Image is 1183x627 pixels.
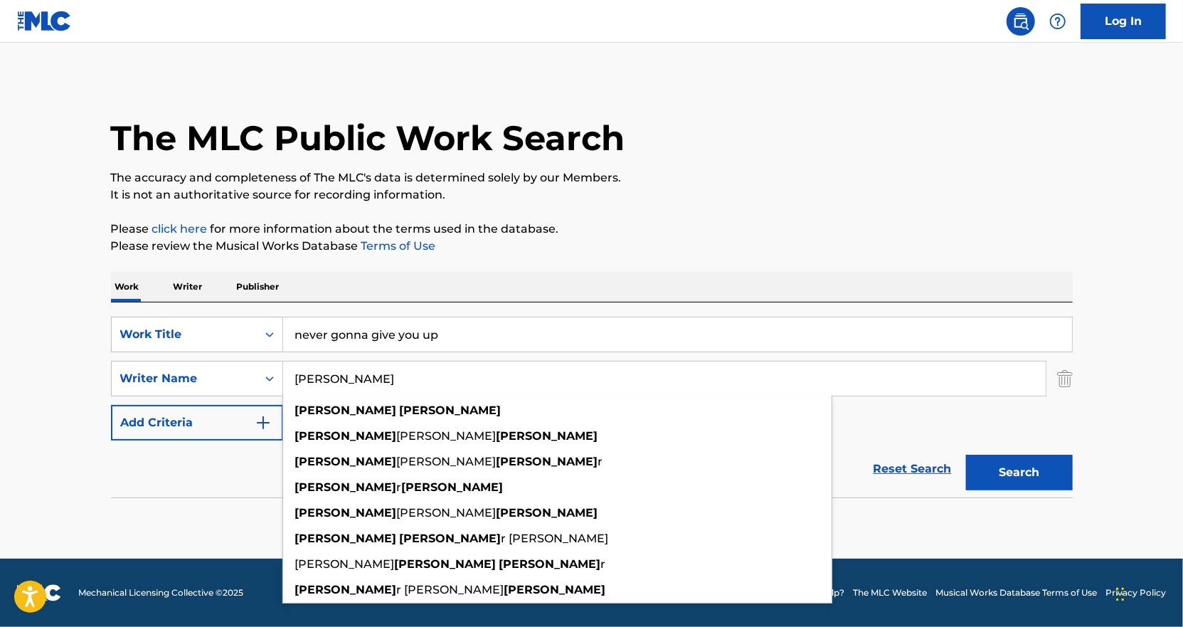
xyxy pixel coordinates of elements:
[295,480,397,494] strong: [PERSON_NAME]
[966,455,1073,490] button: Search
[504,583,606,596] strong: [PERSON_NAME]
[499,557,601,571] strong: [PERSON_NAME]
[295,532,397,545] strong: [PERSON_NAME]
[1112,559,1183,627] iframe: Chat Widget
[497,429,598,443] strong: [PERSON_NAME]
[853,586,927,599] a: The MLC Website
[17,11,72,31] img: MLC Logo
[395,557,497,571] strong: [PERSON_NAME]
[1044,7,1072,36] div: Help
[169,272,207,302] p: Writer
[397,583,504,596] span: r [PERSON_NAME]
[1105,586,1166,599] a: Privacy Policy
[598,455,603,468] span: r
[255,414,272,431] img: 9d2ae6d4665cec9f34b9.svg
[111,238,1073,255] p: Please review the Musical Works Database
[120,326,248,343] div: Work Title
[601,557,606,571] span: r
[152,222,208,236] a: click here
[1012,13,1029,30] img: search
[400,532,502,545] strong: [PERSON_NAME]
[1081,4,1166,39] a: Log In
[397,429,497,443] span: [PERSON_NAME]
[111,272,144,302] p: Work
[866,453,959,485] a: Reset Search
[78,586,243,599] span: Mechanical Licensing Collective © 2025
[111,405,283,441] button: Add Criteria
[295,455,397,468] strong: [PERSON_NAME]
[111,221,1073,238] p: Please for more information about the terms used in the database.
[111,317,1073,497] form: Search Form
[111,117,625,159] h1: The MLC Public Work Search
[295,557,395,571] span: [PERSON_NAME]
[111,169,1073,186] p: The accuracy and completeness of The MLC's data is determined solely by our Members.
[295,404,397,417] strong: [PERSON_NAME]
[397,455,497,468] span: [PERSON_NAME]
[1116,573,1125,616] div: Drag
[295,506,397,520] strong: [PERSON_NAME]
[400,404,502,417] strong: [PERSON_NAME]
[397,480,402,494] span: r
[397,506,497,520] span: [PERSON_NAME]
[233,272,284,302] p: Publisher
[295,583,397,596] strong: [PERSON_NAME]
[359,239,436,253] a: Terms of Use
[1057,361,1073,396] img: Delete Criterion
[935,586,1097,599] a: Musical Works Database Terms of Use
[402,480,504,494] strong: [PERSON_NAME]
[120,370,248,387] div: Writer Name
[497,455,598,468] strong: [PERSON_NAME]
[1049,13,1066,30] img: help
[1007,7,1035,36] a: Public Search
[295,429,397,443] strong: [PERSON_NAME]
[497,506,598,520] strong: [PERSON_NAME]
[17,584,61,601] img: logo
[111,186,1073,204] p: It is not an authoritative source for recording information.
[502,532,609,545] span: r [PERSON_NAME]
